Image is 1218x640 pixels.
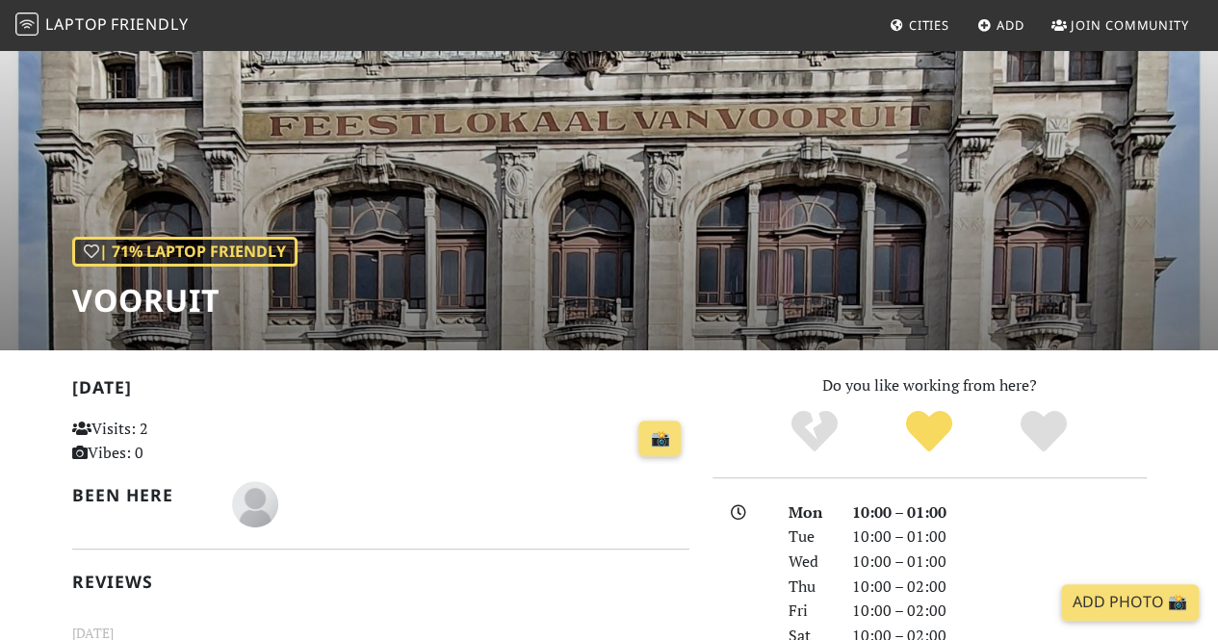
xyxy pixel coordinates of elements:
[15,9,189,42] a: LaptopFriendly LaptopFriendly
[777,500,841,525] div: Mon
[232,492,278,513] span: Emma Nuchelmans
[841,550,1158,575] div: 10:00 – 01:00
[713,373,1147,398] p: Do you like working from here?
[777,525,841,550] div: Tue
[72,377,689,405] h2: [DATE]
[72,237,298,268] div: | 71% Laptop Friendly
[777,550,841,575] div: Wed
[15,13,39,36] img: LaptopFriendly
[111,13,188,35] span: Friendly
[1061,584,1199,621] a: Add Photo 📸
[841,575,1158,600] div: 10:00 – 02:00
[997,16,1024,34] span: Add
[970,8,1032,42] a: Add
[882,8,957,42] a: Cities
[909,16,949,34] span: Cities
[72,572,689,592] h2: Reviews
[1044,8,1197,42] a: Join Community
[841,599,1158,624] div: 10:00 – 02:00
[777,599,841,624] div: Fri
[232,481,278,527] img: blank-535327c66bd565773addf3077783bbfce4b00ec00e9fd257753287c682c7fa38.png
[72,485,209,505] h2: Been here
[638,421,681,457] a: 📸
[1071,16,1189,34] span: Join Community
[841,500,1158,525] div: 10:00 – 01:00
[872,408,987,456] div: Yes
[72,282,298,319] h1: Vooruit
[72,417,263,466] p: Visits: 2 Vibes: 0
[841,525,1158,550] div: 10:00 – 01:00
[777,575,841,600] div: Thu
[45,13,108,35] span: Laptop
[986,408,1101,456] div: Definitely!
[758,408,872,456] div: No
